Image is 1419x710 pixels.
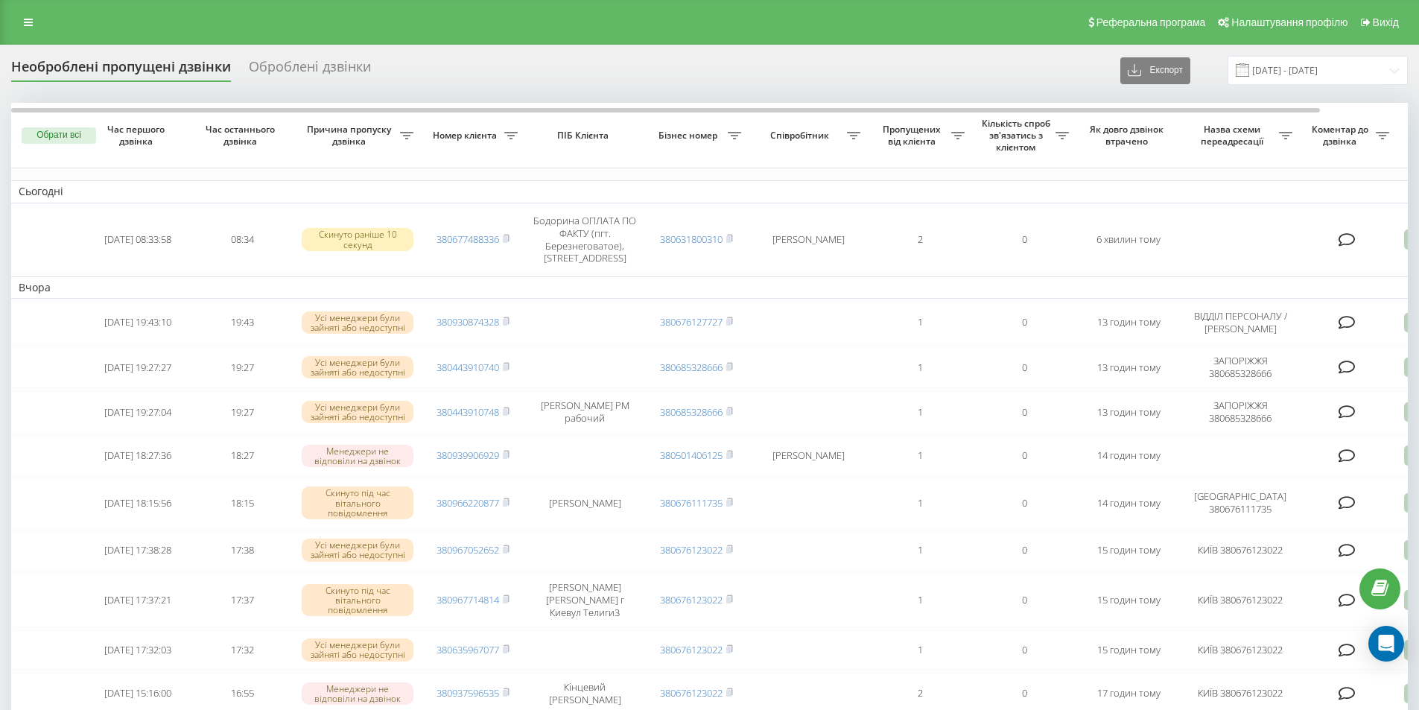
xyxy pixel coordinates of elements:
[972,573,1076,627] td: 0
[302,124,400,147] span: Причина пропуску дзвінка
[1076,630,1181,670] td: 15 годин тому
[756,130,847,142] span: Співробітник
[1181,391,1300,433] td: ЗАПОРІЖЖЯ 380685328666
[868,346,972,388] td: 1
[868,530,972,570] td: 1
[660,361,723,374] a: 380685328666
[868,630,972,670] td: 1
[1181,302,1300,343] td: ВІДДІЛ ПЕРСОНАЛУ / [PERSON_NAME]
[1088,124,1169,147] span: Як довго дзвінок втрачено
[525,206,644,273] td: Бодорина ОПЛАТА ПО ФАКТУ (пгт. Березнеговатое), [STREET_ADDRESS]
[190,391,294,433] td: 19:27
[1076,436,1181,475] td: 14 годин тому
[190,478,294,527] td: 18:15
[302,486,413,519] div: Скинуто під час вітального повідомлення
[972,302,1076,343] td: 0
[190,346,294,388] td: 19:27
[660,232,723,246] a: 380631800310
[749,436,868,475] td: [PERSON_NAME]
[1076,530,1181,570] td: 15 годин тому
[302,584,413,617] div: Скинуто під час вітального повідомлення
[302,356,413,378] div: Усі менеджери були зайняті або недоступні
[302,311,413,334] div: Усі менеджери були зайняті або недоступні
[868,302,972,343] td: 1
[980,118,1055,153] span: Кількість спроб зв'язатись з клієнтом
[437,361,499,374] a: 380443910740
[875,124,951,147] span: Пропущених від клієнта
[11,59,231,82] div: Необроблені пропущені дзвінки
[1120,57,1190,84] button: Експорт
[1181,346,1300,388] td: ЗАПОРІЖЖЯ 380685328666
[437,232,499,246] a: 380677488336
[749,206,868,273] td: [PERSON_NAME]
[660,543,723,557] a: 380676123022
[972,346,1076,388] td: 0
[660,315,723,329] a: 380676127727
[437,643,499,656] a: 380635967077
[437,686,499,700] a: 380937596535
[86,478,190,527] td: [DATE] 18:15:56
[86,630,190,670] td: [DATE] 17:32:03
[1096,16,1206,28] span: Реферальна програма
[972,206,1076,273] td: 0
[660,405,723,419] a: 380685328666
[1076,573,1181,627] td: 15 годин тому
[202,124,282,147] span: Час останнього дзвінка
[190,302,294,343] td: 19:43
[302,638,413,661] div: Усі менеджери були зайняті або недоступні
[437,593,499,606] a: 380967714814
[1231,16,1347,28] span: Налаштування профілю
[302,228,413,250] div: Скинуто раніше 10 секунд
[868,206,972,273] td: 2
[190,206,294,273] td: 08:34
[972,530,1076,570] td: 0
[86,573,190,627] td: [DATE] 17:37:21
[972,391,1076,433] td: 0
[86,436,190,475] td: [DATE] 18:27:36
[190,630,294,670] td: 17:32
[525,573,644,627] td: [PERSON_NAME] [PERSON_NAME] г Киевул Телиги3
[190,436,294,475] td: 18:27
[660,448,723,462] a: 380501406125
[86,302,190,343] td: [DATE] 19:43:10
[1181,573,1300,627] td: КИЇВ 380676123022
[86,346,190,388] td: [DATE] 19:27:27
[302,445,413,467] div: Менеджери не відповіли на дзвінок
[1076,391,1181,433] td: 13 годин тому
[868,436,972,475] td: 1
[22,127,96,144] button: Обрати всі
[972,436,1076,475] td: 0
[868,391,972,433] td: 1
[428,130,504,142] span: Номер клієнта
[660,593,723,606] a: 380676123022
[1368,626,1404,662] div: Open Intercom Messenger
[1307,124,1376,147] span: Коментар до дзвінка
[98,124,178,147] span: Час першого дзвінка
[538,130,632,142] span: ПІБ Клієнта
[1373,16,1399,28] span: Вихід
[660,643,723,656] a: 380676123022
[868,478,972,527] td: 1
[972,630,1076,670] td: 0
[972,478,1076,527] td: 0
[1076,206,1181,273] td: 6 хвилин тому
[190,573,294,627] td: 17:37
[190,530,294,570] td: 17:38
[437,405,499,419] a: 380443910748
[302,539,413,561] div: Усі менеджери були зайняті або недоступні
[868,573,972,627] td: 1
[525,478,644,527] td: [PERSON_NAME]
[1188,124,1279,147] span: Назва схеми переадресації
[660,686,723,700] a: 380676123022
[1181,630,1300,670] td: КИЇВ 380676123022
[437,496,499,510] a: 380966220877
[437,543,499,557] a: 380967052652
[302,401,413,423] div: Усі менеджери були зайняті або недоступні
[249,59,371,82] div: Оброблені дзвінки
[302,682,413,705] div: Менеджери не відповіли на дзвінок
[437,315,499,329] a: 380930874328
[660,496,723,510] a: 380676111735
[1076,302,1181,343] td: 13 годин тому
[1076,346,1181,388] td: 13 годин тому
[1181,530,1300,570] td: КИЇВ 380676123022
